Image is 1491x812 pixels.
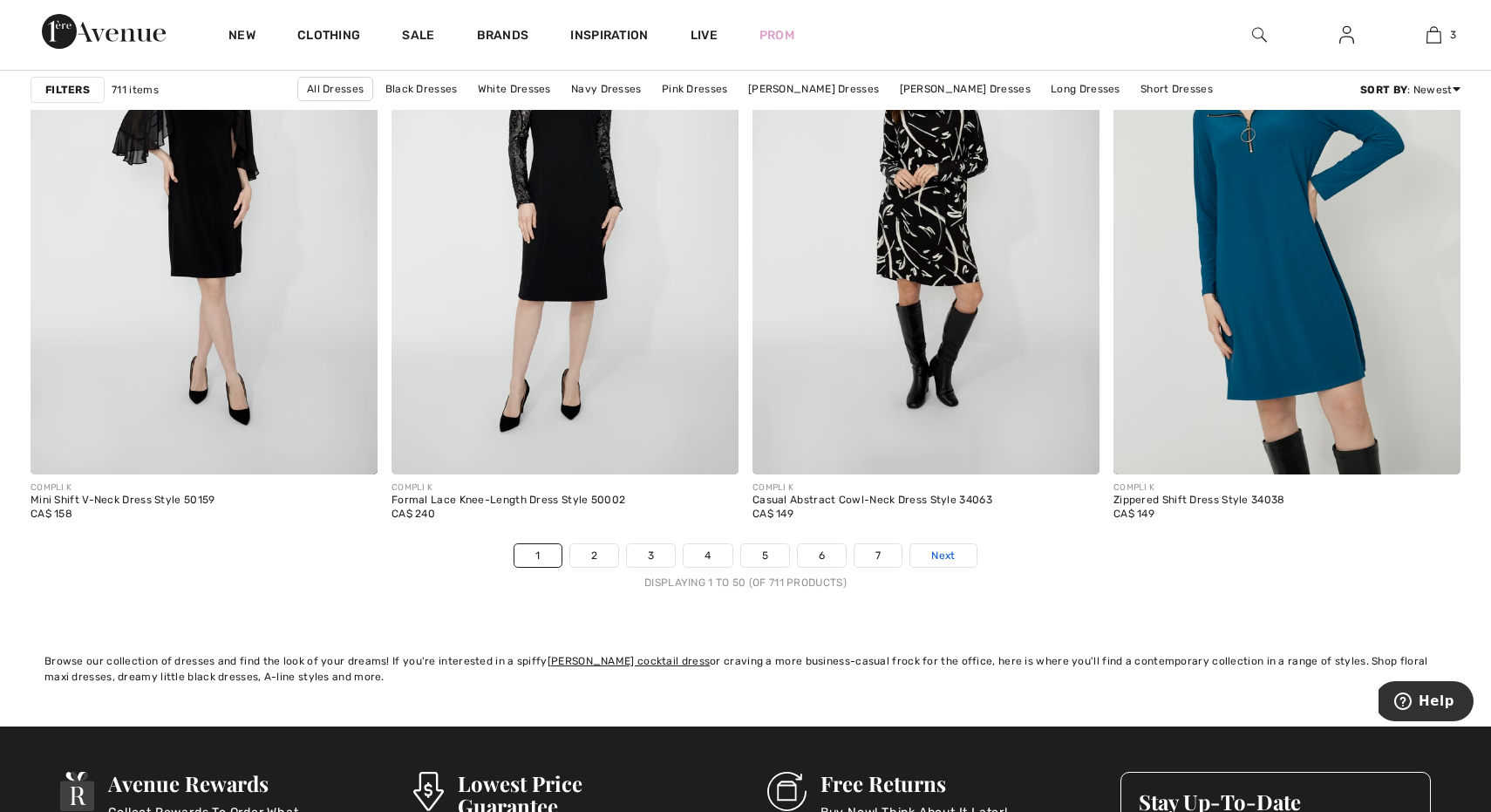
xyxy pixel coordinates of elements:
a: Navy Dresses [562,78,650,100]
a: Black Dresses [377,78,466,100]
a: 5 [741,544,789,567]
div: COMPLI K [31,481,215,495]
a: White Dresses [469,78,560,100]
span: CA$ 240 [391,508,435,520]
a: Live [691,26,718,44]
span: CA$ 158 [31,508,72,520]
a: New [228,28,255,46]
div: Casual Abstract Cowl-Neck Dress Style 34063 [752,495,992,507]
span: CA$ 149 [1113,508,1154,520]
div: Formal Lace Knee-Length Dress Style 50002 [391,495,625,507]
strong: Sort By [1360,84,1407,96]
a: Brands [477,28,529,46]
div: Displaying 1 to 50 (of 711 products) [31,575,1460,590]
div: Mini Shift V-Neck Dress Style 50159 [31,495,215,507]
div: Zippered Shift Dress Style 34038 [1113,495,1285,507]
nav: Page navigation [31,543,1460,590]
a: [PERSON_NAME] cocktail dress [548,655,710,667]
img: Lowest Price Guarantee [413,772,443,811]
a: [PERSON_NAME] Dresses [891,78,1039,100]
div: COMPLI K [391,481,625,495]
a: Long Dresses [1042,78,1129,100]
a: Prom [759,26,794,44]
span: CA$ 149 [752,508,793,520]
img: search the website [1252,24,1267,45]
a: Clothing [297,28,360,46]
span: 3 [1450,27,1456,43]
a: Sign In [1325,24,1368,46]
a: Short Dresses [1132,78,1222,100]
img: My Bag [1426,24,1441,45]
div: COMPLI K [752,481,992,495]
a: 7 [854,544,902,567]
div: Browse our collection of dresses and find the look of your dreams! If you're interested in a spif... [44,653,1447,685]
div: : Newest [1360,82,1460,98]
img: My Info [1339,24,1354,45]
a: 3 [627,544,675,567]
a: Next [910,544,976,567]
span: Next [931,548,955,563]
span: 711 items [112,82,159,98]
img: 1ère Avenue [42,14,166,49]
a: 6 [798,544,846,567]
iframe: Opens a widget where you can find more information [1379,681,1474,725]
h3: Free Returns [820,772,1008,795]
a: 3 [1391,24,1476,45]
a: 1 [514,544,561,567]
span: Inspiration [570,28,648,46]
img: Free Returns [767,772,807,811]
img: Avenue Rewards [60,772,95,811]
a: [PERSON_NAME] Dresses [739,78,888,100]
div: COMPLI K [1113,481,1285,495]
a: 4 [684,544,732,567]
a: 2 [570,544,618,567]
a: Sale [402,28,434,46]
strong: Filters [45,82,90,98]
h3: Avenue Rewards [108,772,321,795]
a: Pink Dresses [653,78,737,100]
a: All Dresses [297,77,373,101]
